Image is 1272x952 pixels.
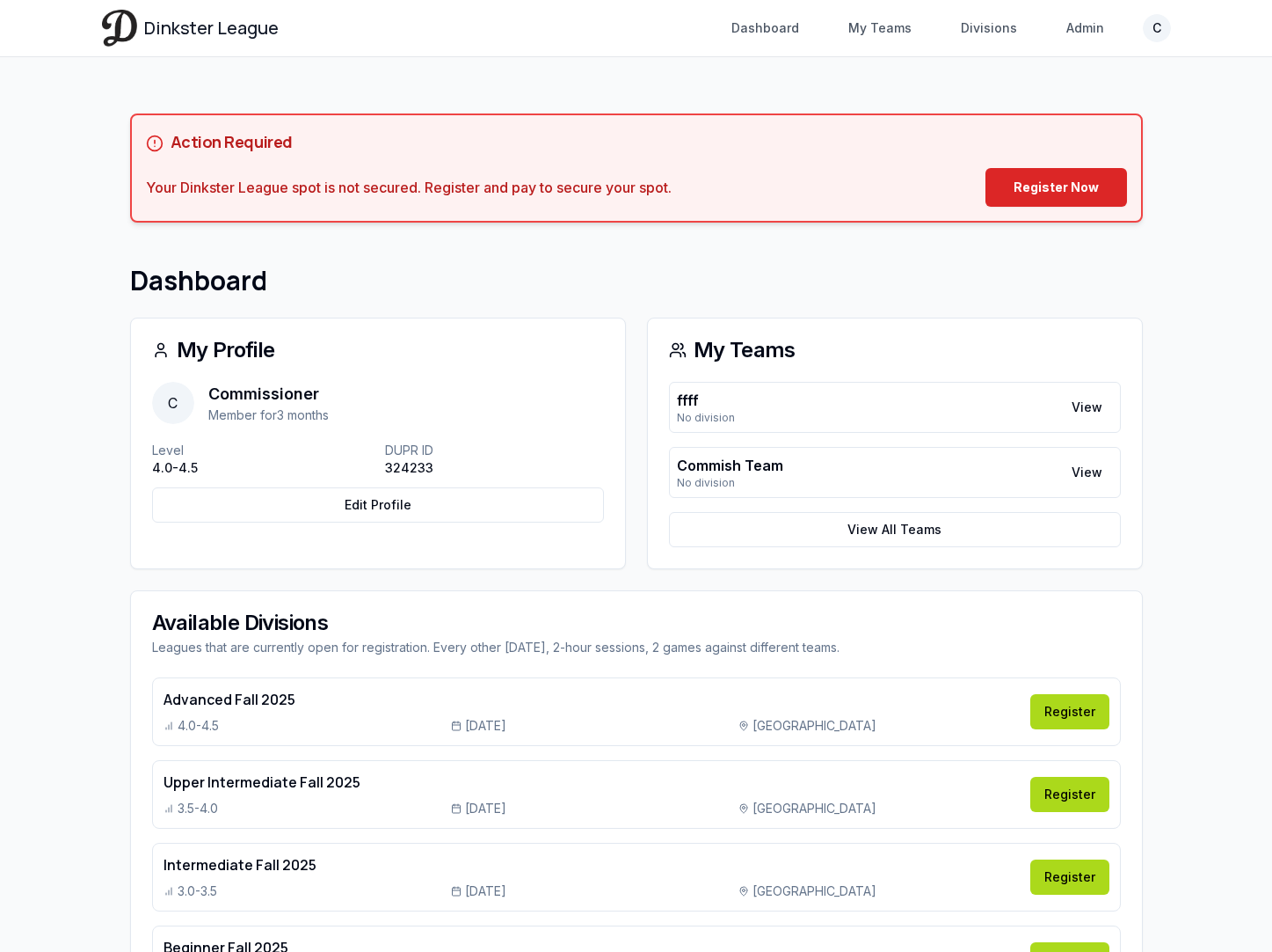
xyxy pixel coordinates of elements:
div: Leagues that are currently open for registration. Every other [DATE], 2-hour sessions, 2 games ag... [152,639,1121,656]
a: Dashboard [721,12,810,44]
button: C [1143,14,1171,42]
iframe: chat widget [929,498,1246,864]
span: 4.0-4.5 [178,717,219,735]
p: No division [677,411,735,425]
a: Register [1030,860,1109,895]
span: Dinkster League [144,16,279,40]
span: [GEOGRAPHIC_DATA] [752,800,876,817]
a: Dinkster League [102,10,279,46]
h5: Action Required [171,129,293,154]
span: 3.0-3.5 [178,882,217,900]
h4: Upper Intermediate Fall 2025 [164,772,1020,793]
h4: Intermediate Fall 2025 [164,854,1020,875]
p: 4.0-4.5 [152,459,371,477]
span: 3.5-4.0 [178,800,218,817]
div: My Teams [669,340,1121,361]
a: My Teams [838,12,922,44]
div: Available Divisions [152,612,1121,633]
div: My Profile [152,340,604,361]
a: Admin [1056,12,1115,44]
p: No division [677,476,783,490]
div: Your Dinkster League spot is not secured. Register and pay to secure your spot. [146,177,672,198]
a: Edit Profile [152,487,604,523]
span: [GEOGRAPHIC_DATA] [752,882,876,900]
h4: Advanced Fall 2025 [164,689,1020,710]
span: [GEOGRAPHIC_DATA] [752,717,876,735]
p: Commissioner [208,382,329,406]
iframe: chat widget [1189,873,1246,926]
a: View All Teams [669,512,1121,547]
a: View [1061,392,1113,423]
p: DUPR ID [385,442,604,459]
p: 324233 [385,459,604,477]
span: [DATE] [465,717,506,735]
span: C [152,382,194,424]
p: Member for 3 months [208,406,329,424]
p: Commish Team [677,455,783,476]
span: [DATE] [465,882,506,900]
a: Register Now [985,168,1127,207]
a: View [1061,457,1113,488]
a: Divisions [950,12,1028,44]
p: ffff [677,390,735,411]
p: Level [152,442,371,459]
span: [DATE] [465,800,506,817]
h1: Dashboard [130,265,1143,297]
img: Dinkster [102,10,137,46]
